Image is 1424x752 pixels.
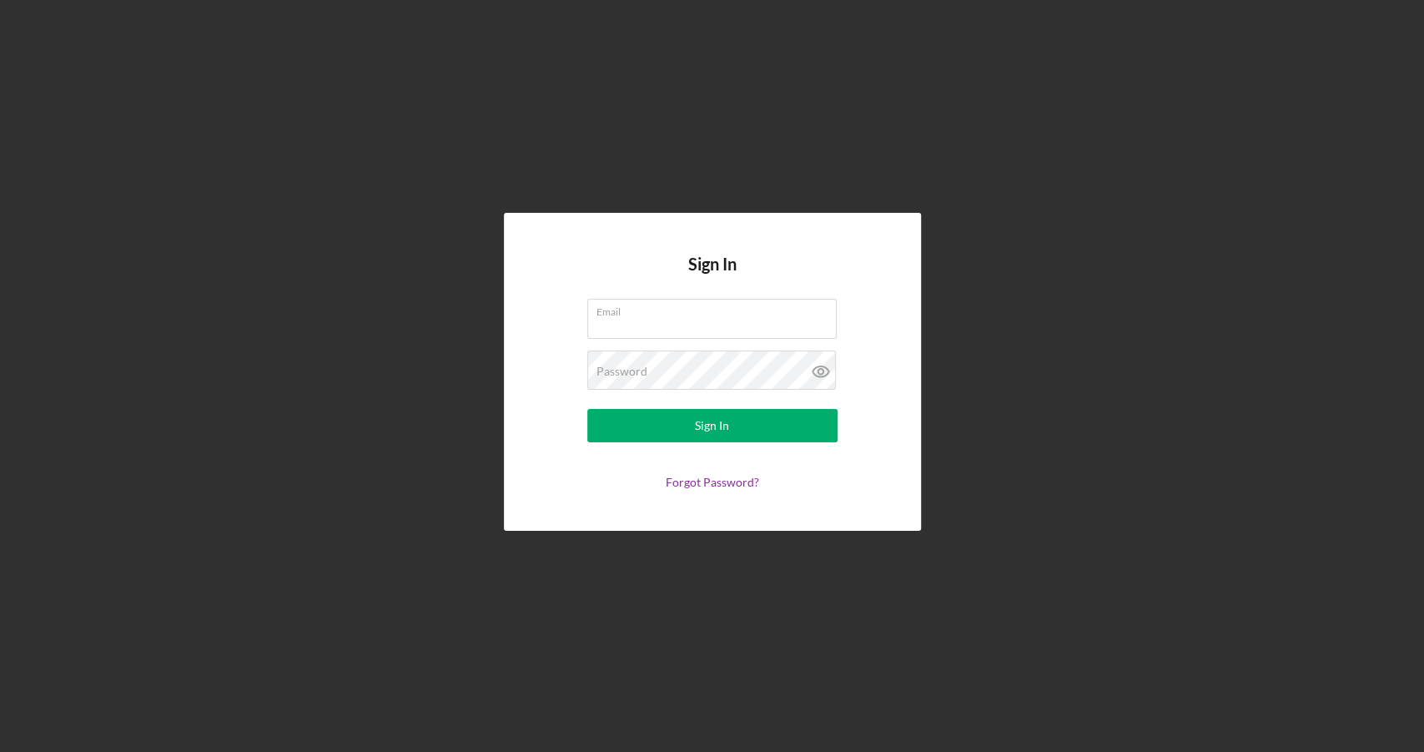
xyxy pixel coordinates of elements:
a: Forgot Password? [666,475,759,489]
button: Sign In [587,409,838,442]
label: Password [596,365,647,378]
h4: Sign In [688,255,737,299]
div: Sign In [695,409,729,442]
label: Email [596,300,837,318]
